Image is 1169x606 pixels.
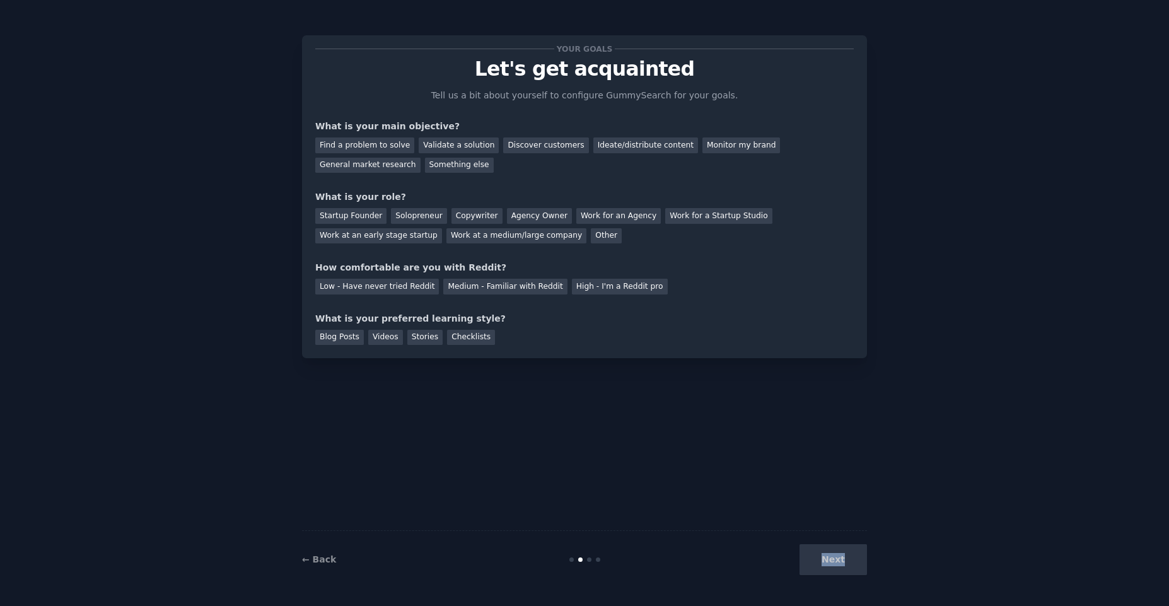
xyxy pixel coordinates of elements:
div: High - I'm a Reddit pro [572,279,668,294]
div: Copywriter [451,208,503,224]
div: Stories [407,330,443,346]
div: Low - Have never tried Reddit [315,279,439,294]
div: What is your preferred learning style? [315,312,854,325]
div: Work for an Agency [576,208,661,224]
div: Checklists [447,330,495,346]
div: General market research [315,158,421,173]
div: Medium - Familiar with Reddit [443,279,567,294]
div: Work at an early stage startup [315,228,442,244]
span: Your goals [554,42,615,55]
div: What is your role? [315,190,854,204]
div: Ideate/distribute content [593,137,698,153]
div: Something else [425,158,494,173]
div: Solopreneur [391,208,446,224]
div: Blog Posts [315,330,364,346]
div: What is your main objective? [315,120,854,133]
div: Validate a solution [419,137,499,153]
div: Other [591,228,622,244]
div: Discover customers [503,137,588,153]
div: Monitor my brand [702,137,780,153]
div: Work for a Startup Studio [665,208,772,224]
div: Videos [368,330,403,346]
p: Let's get acquainted [315,58,854,80]
a: ← Back [302,554,336,564]
div: Find a problem to solve [315,137,414,153]
p: Tell us a bit about yourself to configure GummySearch for your goals. [426,89,743,102]
div: Startup Founder [315,208,387,224]
div: How comfortable are you with Reddit? [315,261,854,274]
div: Agency Owner [507,208,572,224]
div: Work at a medium/large company [446,228,586,244]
